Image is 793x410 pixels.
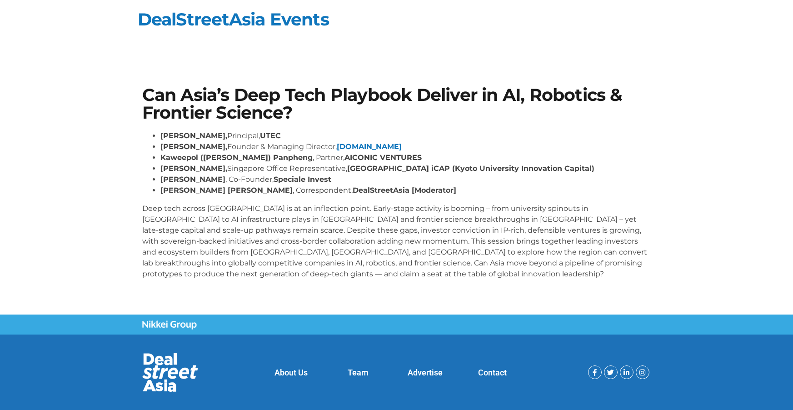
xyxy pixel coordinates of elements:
[160,164,227,173] strong: [PERSON_NAME],
[138,9,329,30] a: DealStreetAsia Events
[348,368,369,377] a: Team
[160,174,651,185] li: , Co-Founder,
[344,153,422,162] strong: AICONIC VENTURES
[160,186,293,195] strong: [PERSON_NAME] [PERSON_NAME]
[160,153,313,162] strong: Kaweepol ([PERSON_NAME]) Panpheng
[160,142,227,151] strong: [PERSON_NAME],
[347,164,594,173] strong: [GEOGRAPHIC_DATA] iCAP (Kyoto University Innovation Capital)
[160,131,227,140] strong: [PERSON_NAME],
[274,368,308,377] a: About Us
[260,131,281,140] strong: UTEC
[274,175,331,184] strong: Speciale Invest
[142,203,651,280] p: Deep tech across [GEOGRAPHIC_DATA] is at an inflection point. Early-stage activity is booming – f...
[160,163,651,174] li: Singapore Office Representative,
[478,368,507,377] a: Contact
[160,130,651,141] li: Principal,
[337,142,402,151] a: [DOMAIN_NAME]
[160,175,225,184] strong: [PERSON_NAME]
[142,320,197,330] img: Nikkei Group
[160,185,651,196] li: , Correspondent,
[160,152,651,163] li: , Partner,
[160,141,651,152] li: Founder & Managing Director,
[142,86,651,121] h1: Can Asia’s Deep Tech Playbook Deliver in AI, Robotics & Frontier Science?
[408,368,443,377] a: Advertise
[353,186,456,195] strong: DealStreetAsia [Moderator]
